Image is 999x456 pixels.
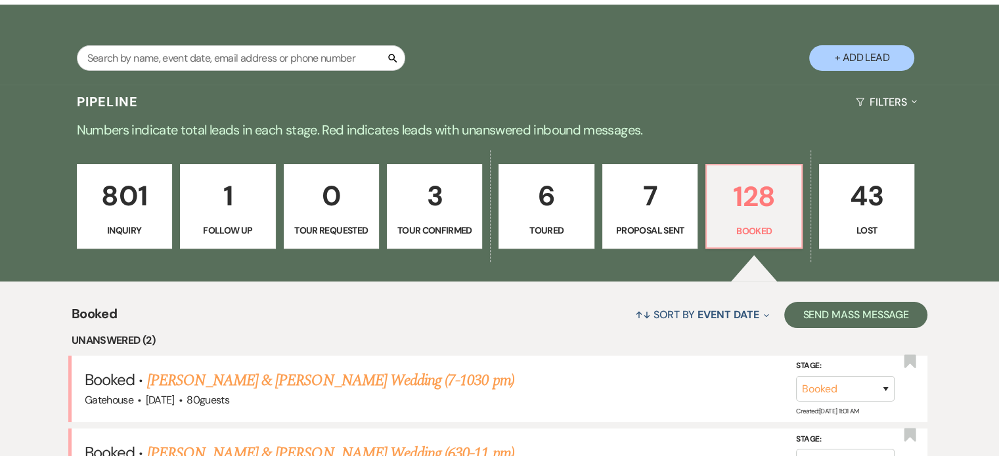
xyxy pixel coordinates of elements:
span: Event Date [698,308,759,321]
p: Tour Confirmed [395,223,474,238]
button: + Add Lead [809,45,914,71]
a: 0Tour Requested [284,164,379,249]
li: Unanswered (2) [72,332,927,349]
p: 0 [292,174,370,218]
p: 7 [611,174,689,218]
a: 1Follow Up [180,164,275,249]
p: 1 [189,174,267,218]
span: Created: [DATE] 11:01 AM [796,407,858,415]
p: 128 [715,175,793,218]
p: 43 [828,174,906,218]
button: Send Mass Message [784,302,927,328]
p: Inquiry [85,223,164,238]
p: 6 [507,174,585,218]
span: Gatehouse [85,393,133,407]
button: Sort By Event Date [630,297,774,332]
p: Proposal Sent [611,223,689,238]
label: Stage: [796,359,895,373]
a: 6Toured [499,164,594,249]
p: Follow Up [189,223,267,238]
h3: Pipeline [77,93,139,111]
p: Tour Requested [292,223,370,238]
label: Stage: [796,432,895,447]
p: 801 [85,174,164,218]
a: 43Lost [819,164,914,249]
span: 80 guests [187,393,229,407]
p: Lost [828,223,906,238]
a: 3Tour Confirmed [387,164,482,249]
p: Toured [507,223,585,238]
p: Numbers indicate total leads in each stage. Red indicates leads with unanswered inbound messages. [27,119,973,140]
span: Booked [72,304,117,332]
span: Booked [85,369,135,390]
button: Filters [851,85,922,119]
input: Search by name, event date, email address or phone number [77,45,405,71]
a: 801Inquiry [77,164,172,249]
span: [DATE] [146,393,175,407]
a: 128Booked [705,164,802,249]
a: [PERSON_NAME] & [PERSON_NAME] Wedding (7-1030 pm) [147,369,514,392]
p: Booked [715,224,793,238]
a: 7Proposal Sent [602,164,698,249]
p: 3 [395,174,474,218]
span: ↑↓ [635,308,651,321]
